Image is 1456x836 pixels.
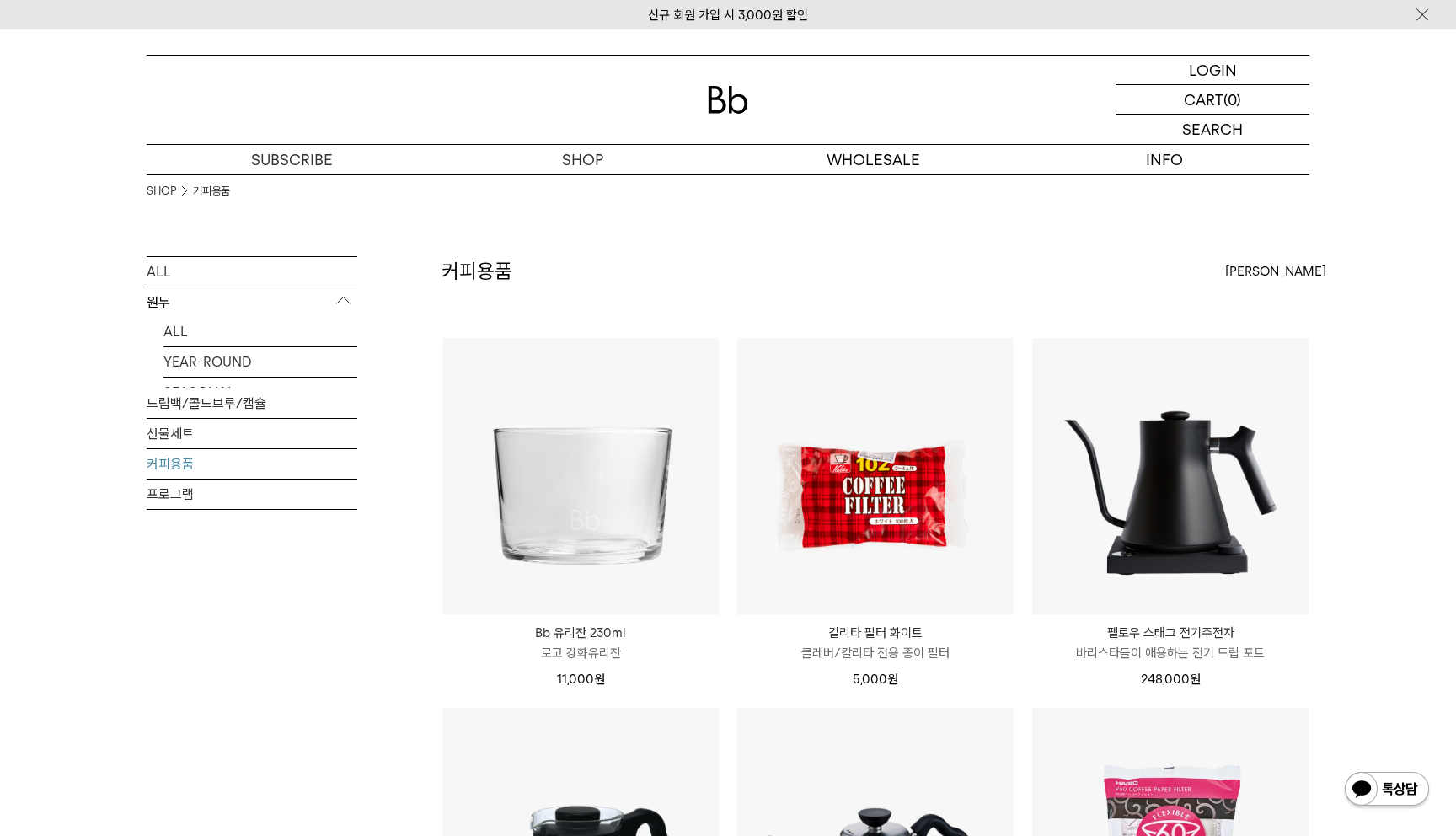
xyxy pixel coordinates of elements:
[163,347,357,377] a: YEAR-ROUND
[737,623,1014,663] a: 칼리타 필터 화이트 클레버/칼리타 전용 종이 필터
[737,623,1014,643] p: 칼리타 필터 화이트
[594,672,605,687] span: 원
[1184,85,1223,114] p: CART
[557,672,605,687] span: 11,000
[1225,261,1326,281] span: [PERSON_NAME]
[853,672,898,687] span: 5,000
[147,389,357,418] a: 드립백/콜드브루/캡슐
[1343,770,1431,811] img: 카카오톡 채널 1:1 채팅 버튼
[1189,56,1237,84] p: LOGIN
[147,145,437,174] a: SUBSCRIBE
[737,338,1014,614] img: 칼리타 필터 화이트
[442,623,719,663] a: Bb 유리잔 230ml 로고 강화유리잔
[147,257,357,287] a: ALL
[1032,338,1309,614] img: 펠로우 스태그 전기주전자
[437,145,728,174] a: SHOP
[442,257,512,286] h2: 커피용품
[1116,85,1309,115] a: CART (0)
[1032,623,1309,643] p: 펠로우 스태그 전기주전자
[147,449,357,479] a: 커피용품
[442,643,719,663] p: 로고 강화유리잔
[442,338,719,614] img: Bb 유리잔 230ml
[1019,145,1309,174] p: INFO
[147,419,357,448] a: 선물세트
[163,317,357,346] a: ALL
[1182,115,1243,144] p: SEARCH
[887,672,898,687] span: 원
[648,8,808,23] a: 신규 회원 가입 시 3,000원 할인
[708,86,748,114] img: 로고
[163,378,357,407] a: SEASONAL
[1032,623,1309,663] a: 펠로우 스태그 전기주전자 바리스타들이 애용하는 전기 드립 포트
[147,287,357,318] p: 원두
[147,480,357,509] a: 프로그램
[147,183,176,200] a: SHOP
[737,643,1014,663] p: 클레버/칼리타 전용 종이 필터
[1223,85,1241,114] p: (0)
[1116,56,1309,85] a: LOGIN
[1032,643,1309,663] p: 바리스타들이 애용하는 전기 드립 포트
[442,623,719,643] p: Bb 유리잔 230ml
[1141,672,1201,687] span: 248,000
[728,145,1019,174] p: WHOLESALE
[1190,672,1201,687] span: 원
[193,183,230,200] a: 커피용품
